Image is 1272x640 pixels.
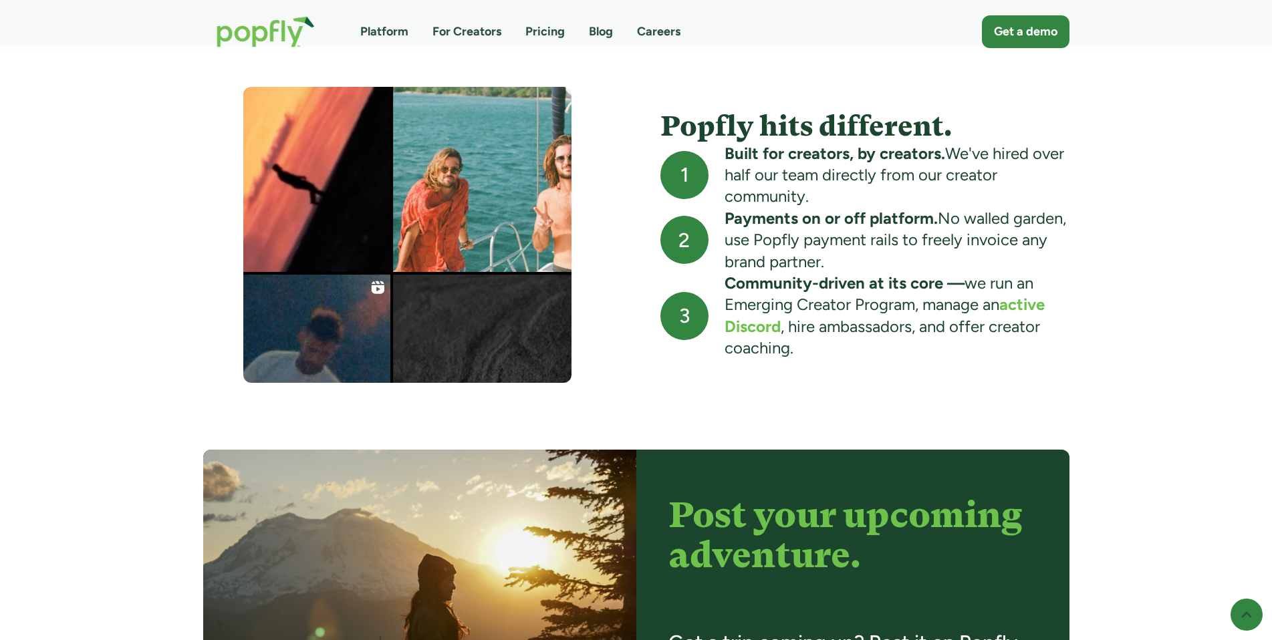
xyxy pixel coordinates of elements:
[203,3,328,61] a: home
[725,144,945,163] strong: Built for creators, by creators.
[678,228,690,253] h3: 2
[725,273,1069,359] div: we run an Emerging Creator Program, manage an , hire ambassadors, and offer creator coaching.
[360,23,408,40] a: Platform
[994,23,1057,40] div: Get a demo
[660,110,1069,142] h4: Popfly hits different.
[680,162,688,188] h3: 1
[432,23,501,40] a: For Creators
[525,23,565,40] a: Pricing
[725,208,1069,273] div: No walled garden, use Popfly payment rails to freely invoice any brand partner.
[725,295,1045,335] a: active Discord
[982,15,1069,48] a: Get a demo
[589,23,613,40] a: Blog
[725,143,1069,208] div: We've hired over half our team directly from our creator community.
[668,495,1037,575] h4: Post your upcoming adventure.
[725,273,965,293] strong: Community-driven at its core —
[679,303,690,329] h3: 3
[725,208,938,228] strong: Payments on or off platform.
[637,23,680,40] a: Careers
